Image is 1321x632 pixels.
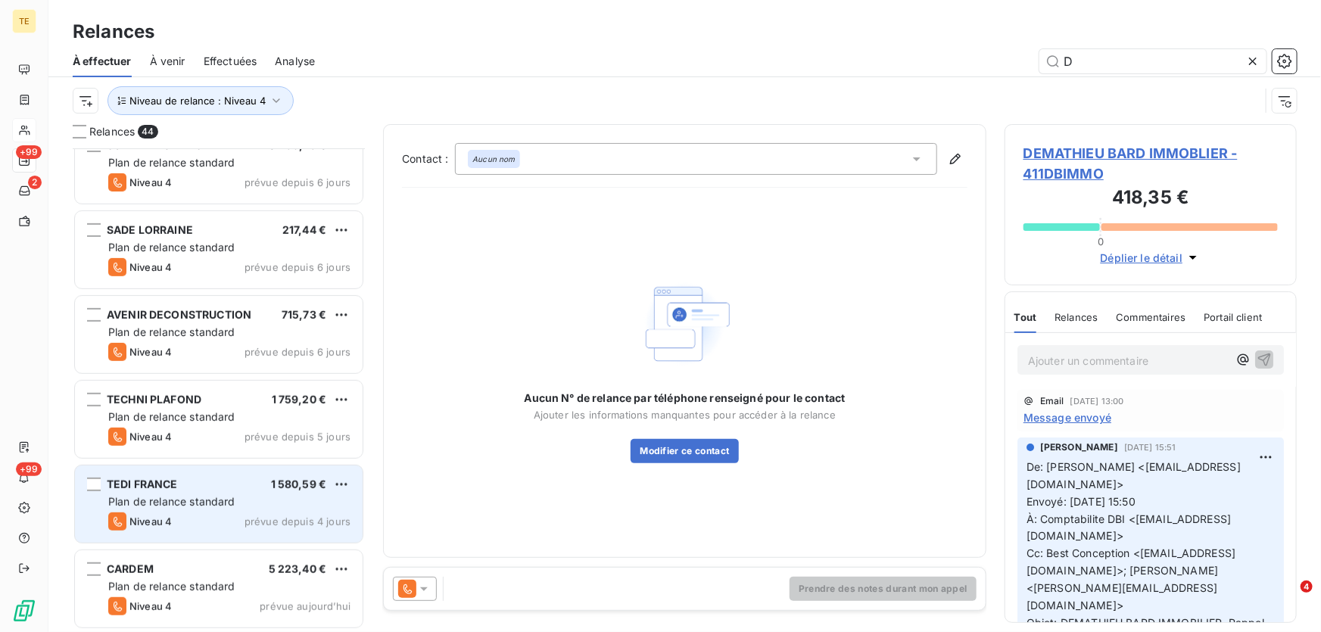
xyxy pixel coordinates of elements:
[1040,441,1118,454] span: [PERSON_NAME]
[204,54,257,69] span: Effectuées
[631,439,738,463] button: Modifier ce contact
[1023,184,1278,214] h3: 418,35 €
[1124,443,1176,452] span: [DATE] 15:51
[245,431,351,443] span: prévue depuis 5 jours
[1014,311,1037,323] span: Tout
[1027,546,1235,612] span: Cc: Best Conception <[EMAIL_ADDRESS][DOMAIN_NAME]>; [PERSON_NAME] <[PERSON_NAME][EMAIL_ADDRESS][D...
[107,562,154,575] span: CARDEM
[472,154,515,164] em: Aucun nom
[245,515,351,528] span: prévue depuis 4 jours
[275,54,315,69] span: Analyse
[1039,49,1266,73] input: Rechercher
[129,176,172,188] span: Niveau 4
[1027,495,1136,508] span: Envoyé: [DATE] 15:50
[245,176,351,188] span: prévue depuis 6 jours
[129,515,172,528] span: Niveau 4
[1027,460,1241,490] span: De: [PERSON_NAME] <[EMAIL_ADDRESS][DOMAIN_NAME]>
[1204,311,1262,323] span: Portail client
[245,346,351,358] span: prévue depuis 6 jours
[402,151,455,167] label: Contact :
[12,599,36,623] img: Logo LeanPay
[107,478,178,490] span: TEDI FRANCE
[73,18,154,45] h3: Relances
[525,391,846,406] span: Aucun N° de relance par téléphone renseigné pour le contact
[282,223,326,236] span: 217,44 €
[28,176,42,189] span: 2
[129,261,172,273] span: Niveau 4
[108,410,235,423] span: Plan de relance standard
[89,124,135,139] span: Relances
[534,409,836,421] span: Ajouter les informations manquantes pour accéder à la relance
[1301,581,1313,593] span: 4
[129,600,172,612] span: Niveau 4
[1070,397,1124,406] span: [DATE] 13:00
[1023,143,1278,184] span: DEMATHIEU BARD IMMOBLIER - 411DBIMMO
[150,54,185,69] span: À venir
[107,308,251,321] span: AVENIR DECONSTRUCTION
[107,86,294,115] button: Niveau de relance : Niveau 4
[108,580,235,593] span: Plan de relance standard
[107,393,201,406] span: TECHNI PLAFOND
[12,9,36,33] div: TE
[129,346,172,358] span: Niveau 4
[636,276,733,373] img: Empty state
[138,125,157,139] span: 44
[1117,311,1186,323] span: Commentaires
[108,495,235,508] span: Plan de relance standard
[108,325,235,338] span: Plan de relance standard
[16,462,42,476] span: +99
[1101,250,1183,266] span: Déplier le détail
[272,393,327,406] span: 1 759,20 €
[245,261,351,273] span: prévue depuis 6 jours
[271,478,327,490] span: 1 580,59 €
[260,600,351,612] span: prévue aujourd’hui
[108,156,235,169] span: Plan de relance standard
[1040,397,1064,406] span: Email
[108,241,235,254] span: Plan de relance standard
[1096,249,1206,266] button: Déplier le détail
[1055,311,1098,323] span: Relances
[1027,512,1231,543] span: À: Comptabilite DBI <[EMAIL_ADDRESS][DOMAIN_NAME]>
[1270,581,1306,617] iframe: Intercom live chat
[1098,235,1104,248] span: 0
[790,577,977,601] button: Prendre des notes durant mon appel
[129,95,266,107] span: Niveau de relance : Niveau 4
[16,145,42,159] span: +99
[1023,409,1111,425] span: Message envoyé
[129,431,172,443] span: Niveau 4
[269,562,327,575] span: 5 223,40 €
[282,308,326,321] span: 715,73 €
[107,223,193,236] span: SADE LORRAINE
[73,54,132,69] span: À effectuer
